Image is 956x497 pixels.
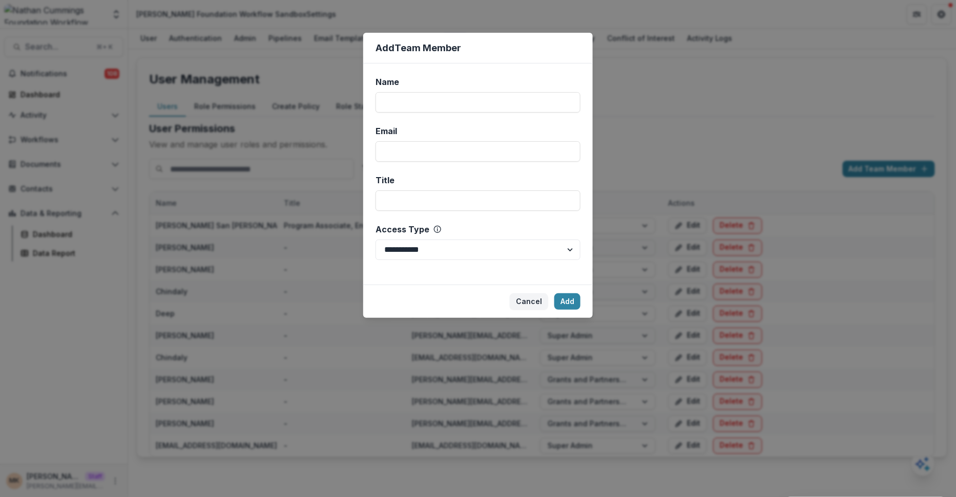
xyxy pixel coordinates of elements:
header: Add Team Member [363,33,593,63]
span: Name [376,76,399,88]
span: Access Type [376,223,429,235]
button: Add [554,293,580,310]
span: Title [376,174,394,186]
span: Email [376,125,397,137]
button: Cancel [510,293,548,310]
